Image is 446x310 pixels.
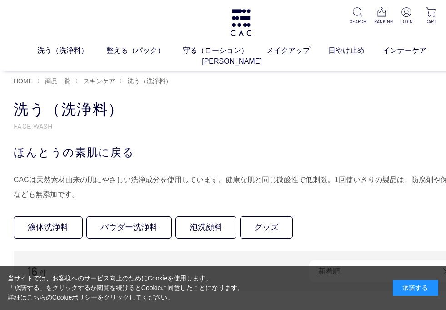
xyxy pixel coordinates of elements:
span: 商品一覧 [45,77,70,85]
a: 洗う（洗浄料） [37,45,106,56]
a: グッズ [240,216,293,239]
span: 16 [27,264,38,278]
li: 〉 [119,77,174,86]
a: パウダー洗浄料 [86,216,172,239]
p: LOGIN [399,18,415,25]
a: 整える（パック） [106,45,183,56]
p: CART [423,18,439,25]
div: 承諾する [393,280,438,296]
a: LOGIN [399,7,415,25]
span: スキンケア [83,77,115,85]
p: SEARCH [350,18,366,25]
a: 泡洗顔料 [175,216,236,239]
a: SEARCH [350,7,366,25]
img: logo [229,9,253,36]
a: 日やけ止め [328,45,383,56]
li: 〉 [75,77,117,86]
a: インナーケア [383,45,445,56]
a: CART [423,7,439,25]
span: 洗う（洗浄料） [127,77,172,85]
div: 当サイトでは、お客様へのサービス向上のためにCookieを使用します。 「承諾する」をクリックするか閲覧を続けるとCookieに同意したことになります。 詳細はこちらの をクリックしてください。 [8,274,244,302]
a: スキンケア [81,77,115,85]
a: 洗う（洗浄料） [125,77,172,85]
a: [PERSON_NAME] [202,56,280,67]
a: 液体洗浄料 [14,216,83,239]
a: 商品一覧 [43,77,70,85]
a: メイクアップ [266,45,328,56]
a: RANKING [374,7,390,25]
a: HOME [14,77,33,85]
li: 〉 [37,77,73,86]
a: Cookieポリシー [52,294,98,301]
a: 守る（ローション） [183,45,266,56]
p: RANKING [374,18,390,25]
